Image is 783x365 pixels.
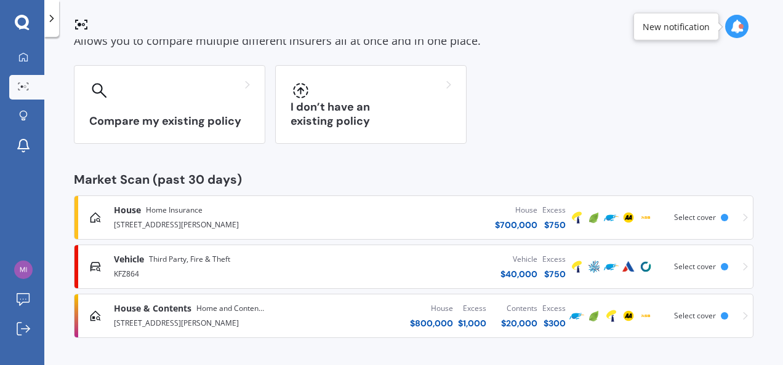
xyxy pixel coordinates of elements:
[674,261,716,272] span: Select cover
[114,204,141,216] span: House
[604,210,619,225] img: Trade Me Insurance
[114,216,329,231] div: [STREET_ADDRESS][PERSON_NAME]
[638,308,653,323] img: ASB
[74,195,753,240] a: HouseHome Insurance[STREET_ADDRESS][PERSON_NAME]House$700,000Excess$750TowerInitioTrade Me Insura...
[495,204,537,216] div: House
[291,100,451,128] h3: I don’t have an existing policy
[674,310,716,321] span: Select cover
[501,317,537,329] div: $ 20,000
[114,315,262,329] div: [STREET_ADDRESS][PERSON_NAME]
[542,317,566,329] div: $ 300
[500,268,537,280] div: $ 40,000
[621,210,636,225] img: AA
[74,294,753,338] a: House & ContentsHome and Contents[STREET_ADDRESS][PERSON_NAME]House$800,000Excess$1,000Contents$2...
[458,302,486,315] div: Excess
[638,259,653,274] img: Cove
[569,210,584,225] img: Tower
[89,114,250,128] h3: Compare my existing policy
[587,259,601,274] img: AMP
[621,308,636,323] img: AA
[74,32,753,50] div: Allows you to compare multiple different insurers all at once and in one place.
[542,302,566,315] div: Excess
[500,253,537,265] div: Vehicle
[587,210,601,225] img: Initio
[146,204,203,216] span: Home Insurance
[495,219,537,231] div: $ 700,000
[14,261,33,279] img: 9d8e195a6f94093ef8c14c8fd2927dd2
[74,173,753,186] div: Market Scan (past 30 days)
[410,317,453,329] div: $ 800,000
[501,302,537,315] div: Contents
[114,265,329,280] div: KFZ864
[569,259,584,274] img: Tower
[458,317,486,329] div: $ 1,000
[604,308,619,323] img: Tower
[621,259,636,274] img: Autosure
[604,259,619,274] img: Trade Me Insurance
[74,245,753,289] a: VehicleThird Party, Fire & TheftKFZ864Vehicle$40,000Excess$750TowerAMPTrade Me InsuranceAutosureC...
[149,253,230,265] span: Third Party, Fire & Theft
[674,212,716,222] span: Select cover
[114,253,144,265] span: Vehicle
[114,302,191,315] span: House & Contents
[542,268,566,280] div: $ 750
[638,210,653,225] img: ASB
[410,302,453,315] div: House
[643,20,710,33] div: New notification
[196,302,264,315] span: Home and Contents
[542,219,566,231] div: $ 750
[542,204,566,216] div: Excess
[542,253,566,265] div: Excess
[587,308,601,323] img: Initio
[569,308,584,323] img: Trade Me Insurance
